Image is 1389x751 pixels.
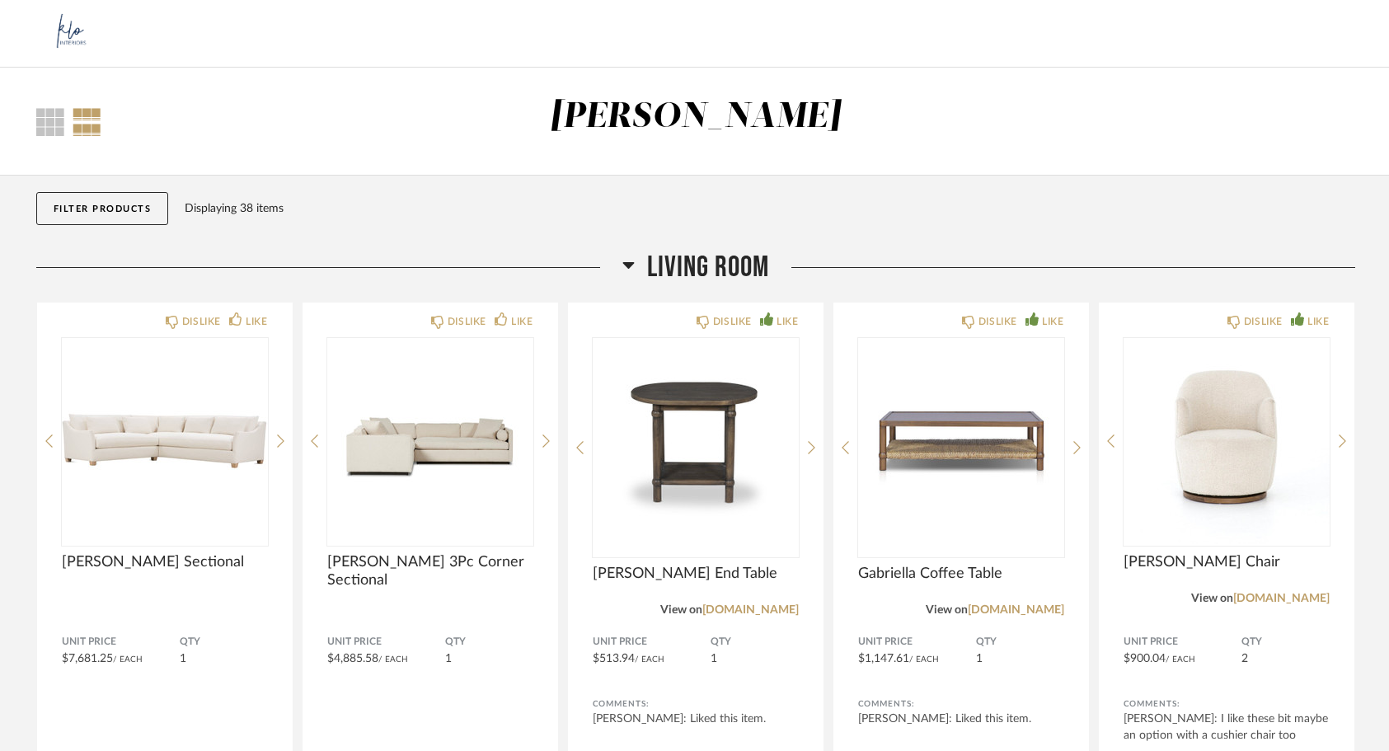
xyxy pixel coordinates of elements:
span: Gabriella Coffee Table [858,565,1064,583]
div: [PERSON_NAME]: I like these bit maybe an option with a cushier chair too [1124,711,1330,744]
div: 0 [858,338,1064,544]
span: $4,885.58 [327,653,378,664]
span: View on [660,604,702,616]
div: DISLIKE [1244,313,1283,330]
div: LIKE [1042,313,1063,330]
span: 1 [976,653,983,664]
span: [PERSON_NAME] End Table [593,565,799,583]
span: / Each [909,655,939,664]
a: [DOMAIN_NAME] [968,604,1064,616]
span: $7,681.25 [62,653,113,664]
button: Filter Products [36,192,169,225]
span: Unit Price [593,636,711,649]
span: [PERSON_NAME] 3Pc Corner Sectional [327,553,533,589]
div: Displaying 38 items [185,199,1347,218]
span: / Each [113,655,143,664]
span: QTY [180,636,268,649]
span: QTY [976,636,1064,649]
span: [PERSON_NAME] Sectional [62,553,268,571]
img: undefined [858,338,1064,544]
span: View on [926,604,968,616]
div: [PERSON_NAME]: Liked this item. [593,711,799,727]
a: [DOMAIN_NAME] [1233,593,1330,604]
div: 0 [593,338,799,544]
span: 1 [180,653,186,664]
span: / Each [635,655,664,664]
span: $1,147.61 [858,653,909,664]
span: QTY [445,636,533,649]
span: QTY [1241,636,1330,649]
div: Comments: [858,696,1064,712]
div: [PERSON_NAME] [550,100,842,134]
div: LIKE [1307,313,1329,330]
span: QTY [711,636,799,649]
img: e4bf5dc6-1397-4dc4-9af2-6723dad09050.png [36,1,102,67]
div: DISLIKE [978,313,1017,330]
span: 1 [711,653,717,664]
span: Unit Price [62,636,180,649]
span: Living Room [647,250,769,285]
span: / Each [378,655,408,664]
img: undefined [593,338,799,544]
div: LIKE [511,313,533,330]
div: DISLIKE [713,313,752,330]
span: / Each [1166,655,1195,664]
div: LIKE [246,313,267,330]
span: Unit Price [858,636,976,649]
span: Unit Price [327,636,445,649]
div: DISLIKE [182,313,221,330]
img: undefined [327,338,533,544]
div: DISLIKE [448,313,486,330]
img: undefined [1124,338,1330,544]
span: $513.94 [593,653,635,664]
span: Unit Price [1124,636,1241,649]
div: LIKE [777,313,798,330]
span: [PERSON_NAME] Chair [1124,553,1330,571]
img: undefined [62,338,268,544]
div: Comments: [1124,696,1330,712]
span: 2 [1241,653,1248,664]
div: [PERSON_NAME]: Liked this item. [858,711,1064,727]
span: View on [1191,593,1233,604]
a: [DOMAIN_NAME] [702,604,799,616]
span: 1 [445,653,452,664]
span: $900.04 [1124,653,1166,664]
div: Comments: [593,696,799,712]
